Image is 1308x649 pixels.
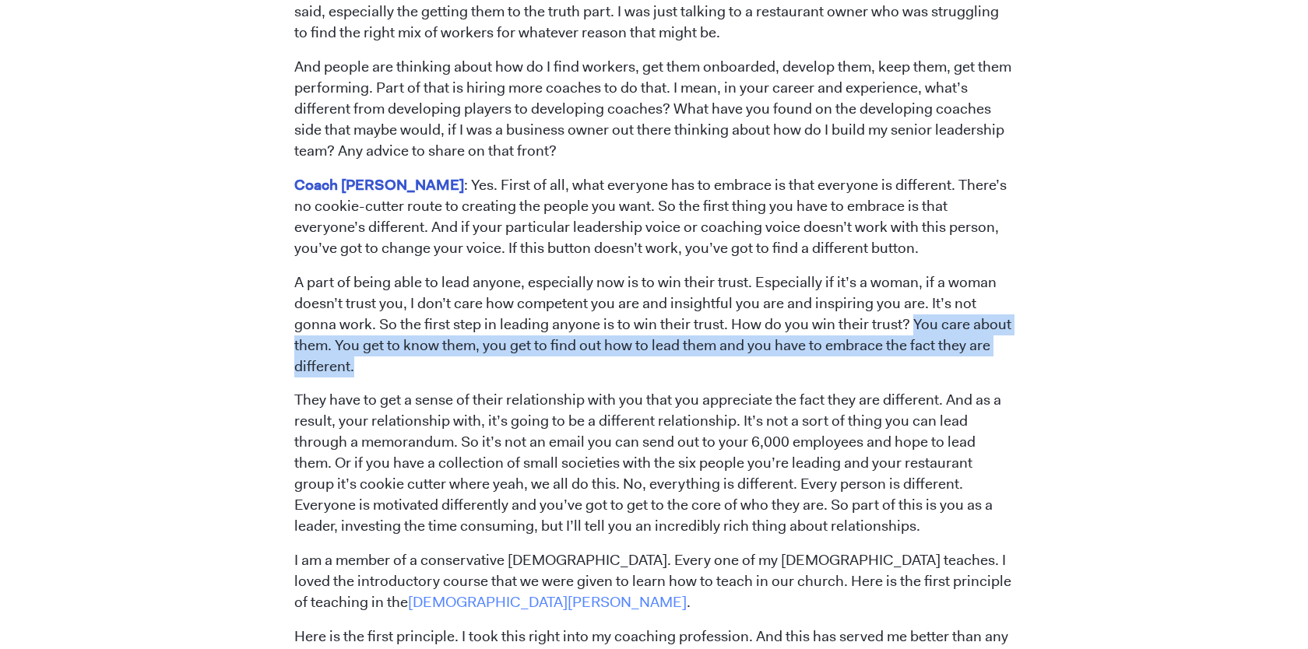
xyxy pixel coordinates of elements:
[294,175,464,195] mark: Coach [PERSON_NAME]
[294,57,1014,162] p: And people are thinking about how do I find workers, get them onboarded, develop them, keep them,...
[294,175,1014,259] p: : Yes. First of all, what everyone has to embrace is that everyone is different. There’s no cooki...
[294,550,1014,613] p: I am a member of a conservative [DEMOGRAPHIC_DATA]. Every one of my [DEMOGRAPHIC_DATA] teaches. I...
[294,390,1014,537] p: They have to get a sense of their relationship with you that you appreciate the fact they are dif...
[294,272,1014,377] p: A part of being able to lead anyone, especially now is to win their trust. Especially if it’s a w...
[408,592,687,612] a: [DEMOGRAPHIC_DATA][PERSON_NAME]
